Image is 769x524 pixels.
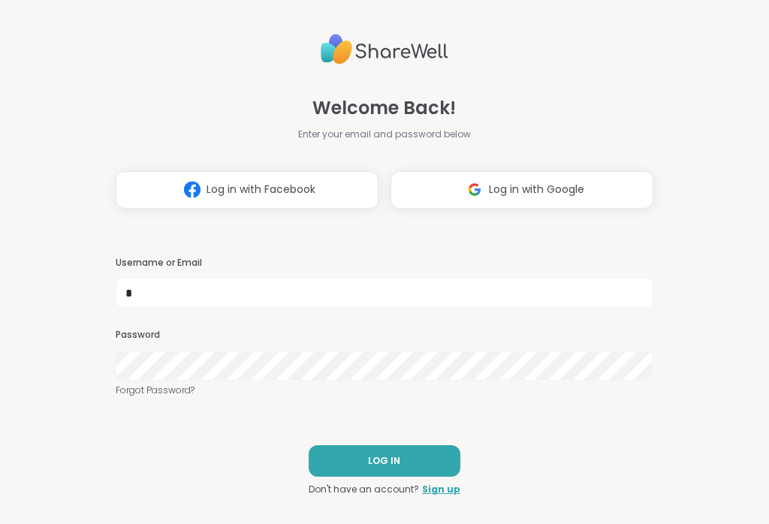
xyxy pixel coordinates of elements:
[391,171,653,209] button: Log in with Google
[116,257,654,270] h3: Username or Email
[116,384,654,397] a: Forgot Password?
[309,483,419,496] span: Don't have an account?
[422,483,460,496] a: Sign up
[368,454,400,468] span: LOG IN
[460,176,489,203] img: ShareWell Logomark
[116,171,378,209] button: Log in with Facebook
[321,28,448,71] img: ShareWell Logo
[298,128,471,141] span: Enter your email and password below
[178,176,207,203] img: ShareWell Logomark
[312,95,456,122] span: Welcome Back!
[207,182,315,197] span: Log in with Facebook
[309,445,460,477] button: LOG IN
[489,182,584,197] span: Log in with Google
[116,329,654,342] h3: Password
